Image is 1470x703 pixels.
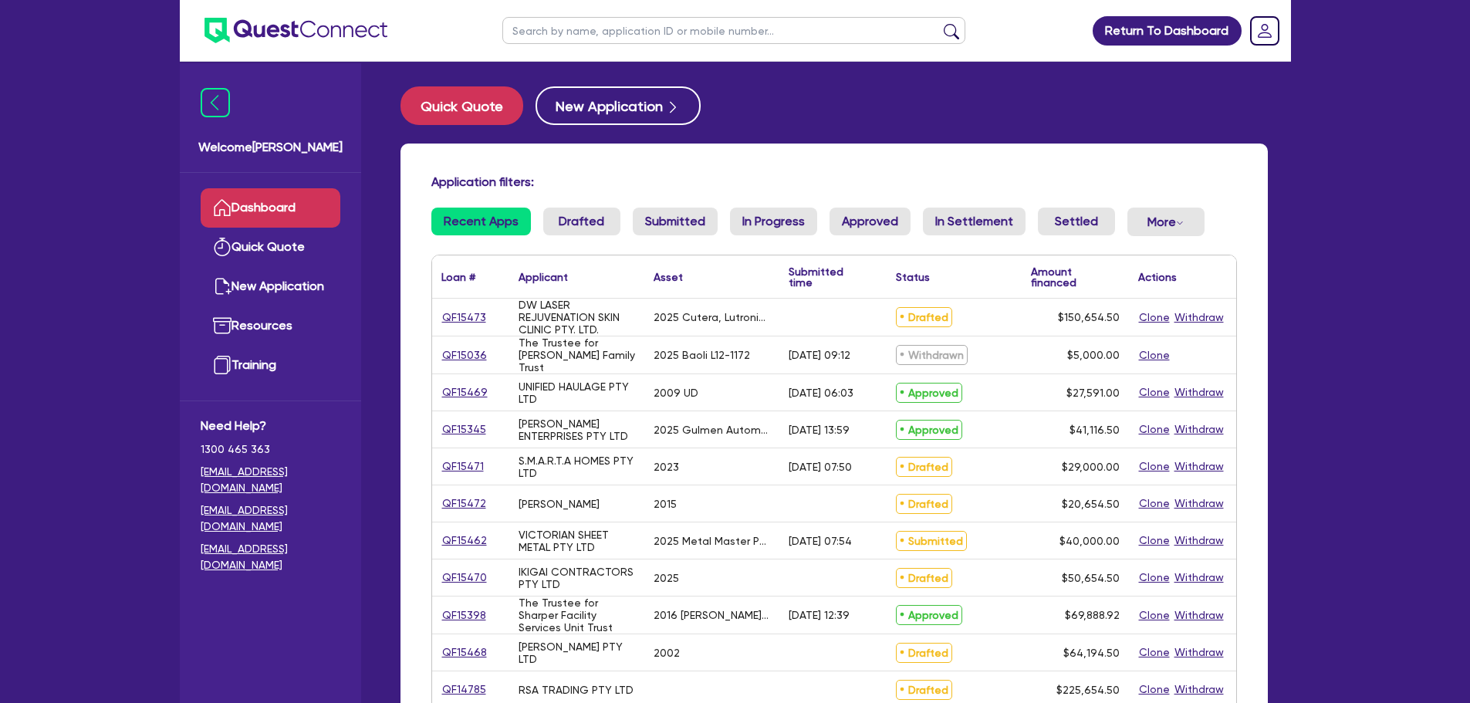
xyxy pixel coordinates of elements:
div: Loan # [441,272,475,282]
button: Withdraw [1174,681,1225,698]
img: icon-menu-close [201,88,230,117]
button: Withdraw [1174,458,1225,475]
button: Withdraw [1174,384,1225,401]
div: [DATE] 06:03 [789,387,853,399]
img: resources [213,316,231,335]
a: In Progress [730,208,817,235]
a: QF15462 [441,532,488,549]
span: 1300 465 363 [201,441,340,458]
div: S.M.A.R.T.A HOMES PTY LTD [519,455,635,479]
span: Drafted [896,494,952,514]
span: $64,194.50 [1063,647,1120,659]
div: [PERSON_NAME] ENTERPRISES PTY LTD [519,417,635,442]
div: UNIFIED HAULAGE PTY LTD [519,380,635,405]
div: 2015 [654,498,677,510]
span: Welcome [PERSON_NAME] [198,138,343,157]
span: $225,654.50 [1056,684,1120,696]
div: Actions [1138,272,1177,282]
div: 2025 Gulmen Automatic Cup stacker Delivery Table [654,424,770,436]
a: QF15398 [441,607,487,624]
button: Clone [1138,458,1171,475]
div: Asset [654,272,683,282]
span: Approved [896,605,962,625]
div: [PERSON_NAME] PTY LTD [519,640,635,665]
button: Clone [1138,569,1171,586]
a: Settled [1038,208,1115,235]
button: Clone [1138,532,1171,549]
div: Status [896,272,930,282]
span: $150,654.50 [1058,311,1120,323]
div: [DATE] 07:54 [789,535,852,547]
span: $20,654.50 [1062,498,1120,510]
a: QF15469 [441,384,488,401]
a: Dropdown toggle [1245,11,1285,51]
button: Clone [1138,681,1171,698]
a: Resources [201,306,340,346]
a: [EMAIL_ADDRESS][DOMAIN_NAME] [201,541,340,573]
a: Quick Quote [400,86,536,125]
span: $41,116.50 [1070,424,1120,436]
span: Drafted [896,568,952,588]
div: [DATE] 09:12 [789,349,850,361]
button: Clone [1138,421,1171,438]
button: Clone [1138,644,1171,661]
img: quick-quote [213,238,231,256]
span: $5,000.00 [1067,349,1120,361]
input: Search by name, application ID or mobile number... [502,17,965,44]
div: [DATE] 13:59 [789,424,850,436]
button: New Application [536,86,701,125]
div: [DATE] 12:39 [789,609,850,621]
button: Withdraw [1174,495,1225,512]
button: Withdraw [1174,309,1225,326]
div: 2025 Cutera, Lutronic, [PERSON_NAME] [654,311,770,323]
a: Quick Quote [201,228,340,267]
span: $27,591.00 [1066,387,1120,399]
span: Drafted [896,680,952,700]
div: 2025 [654,572,679,584]
img: new-application [213,277,231,296]
button: Withdraw [1174,532,1225,549]
div: The Trustee for Sharper Facility Services Unit Trust [519,597,635,634]
a: Drafted [543,208,620,235]
a: Recent Apps [431,208,531,235]
a: Return To Dashboard [1093,16,1242,46]
button: Clone [1138,495,1171,512]
div: VICTORIAN SHEET METAL PTY LTD [519,529,635,553]
a: Submitted [633,208,718,235]
a: Approved [830,208,911,235]
a: QF15468 [441,644,488,661]
a: QF15471 [441,458,485,475]
span: Drafted [896,307,952,327]
button: Clone [1138,346,1171,364]
span: $40,000.00 [1059,535,1120,547]
h4: Application filters: [431,174,1237,189]
a: QF15345 [441,421,487,438]
span: $50,654.50 [1062,572,1120,584]
a: QF15473 [441,309,487,326]
span: Approved [896,420,962,440]
button: Quick Quote [400,86,523,125]
button: Withdraw [1174,644,1225,661]
button: Clone [1138,309,1171,326]
a: QF15036 [441,346,488,364]
a: In Settlement [923,208,1026,235]
a: [EMAIL_ADDRESS][DOMAIN_NAME] [201,464,340,496]
button: Clone [1138,384,1171,401]
div: 2023 [654,461,679,473]
img: training [213,356,231,374]
a: Dashboard [201,188,340,228]
a: [EMAIL_ADDRESS][DOMAIN_NAME] [201,502,340,535]
div: [PERSON_NAME] [519,498,600,510]
a: QF14785 [441,681,487,698]
div: The Trustee for [PERSON_NAME] Family Trust [519,336,635,373]
div: 2025 Baoli L12-1172 [654,349,750,361]
div: RSA TRADING PTY LTD [519,684,634,696]
a: QF15472 [441,495,487,512]
span: Submitted [896,531,967,551]
span: Drafted [896,643,952,663]
button: Withdraw [1174,421,1225,438]
div: DW LASER REJUVENATION SKIN CLINIC PTY. LTD. [519,299,635,336]
button: Withdraw [1174,569,1225,586]
a: New Application [201,267,340,306]
span: Withdrawn [896,345,968,365]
